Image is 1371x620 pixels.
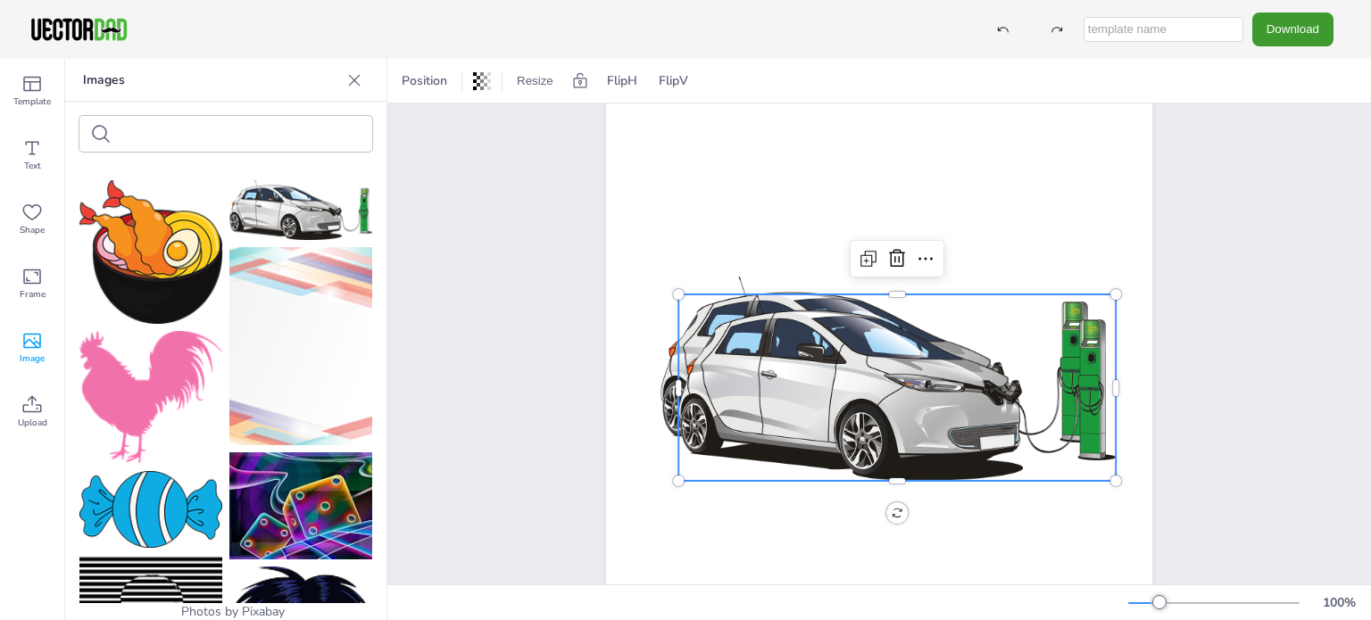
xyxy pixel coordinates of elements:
img: candy-6887678_150.png [79,471,222,547]
img: car-3321668_150.png [229,180,372,240]
span: FlipH [603,69,641,93]
div: Photos by [65,603,386,620]
button: Resize [510,67,561,95]
span: Upload [18,416,47,430]
span: Shape [20,223,45,237]
img: cock-1893885_150.png [79,331,222,464]
span: Frame [20,287,46,302]
span: Image [20,351,45,366]
a: Pixabay [242,603,285,620]
p: Images [83,59,340,102]
img: background-1829559_150.png [229,247,372,445]
span: Template [13,95,51,109]
img: VectorDad-1.png [29,16,129,43]
span: Text [24,159,41,173]
span: MULTIPLICATION CHART 1-15 [685,62,1073,108]
span: FlipV [655,69,692,93]
img: given-67935_150.jpg [229,452,372,558]
img: noodle-3899206_150.png [79,180,222,324]
span: Position [398,72,451,89]
button: Download [1252,12,1334,45]
input: template name [1084,17,1243,42]
div: 100 % [1317,594,1360,611]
